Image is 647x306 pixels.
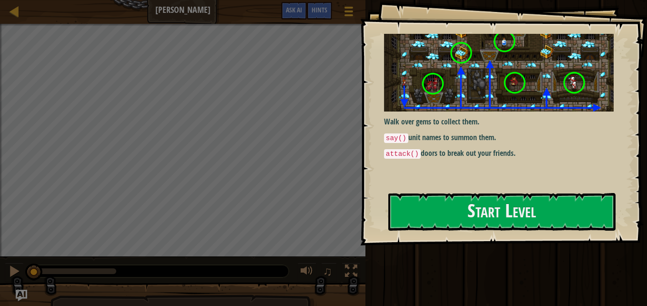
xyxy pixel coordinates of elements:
[312,5,327,14] span: Hints
[384,132,621,143] p: unit names to summon them.
[337,2,361,24] button: Show game menu
[342,263,361,282] button: Toggle fullscreen
[384,133,408,143] code: say()
[16,290,27,301] button: Ask AI
[5,263,24,282] button: Ctrl + P: Pause
[323,264,333,278] span: ♫
[384,116,621,127] p: Walk over gems to collect them.
[297,263,316,282] button: Adjust volume
[384,148,621,159] p: doors to break out your friends.
[321,263,337,282] button: ♫
[281,2,307,20] button: Ask AI
[384,34,621,112] img: Wakka maul
[286,5,302,14] span: Ask AI
[388,193,616,231] button: Start Level
[384,149,421,159] code: attack()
